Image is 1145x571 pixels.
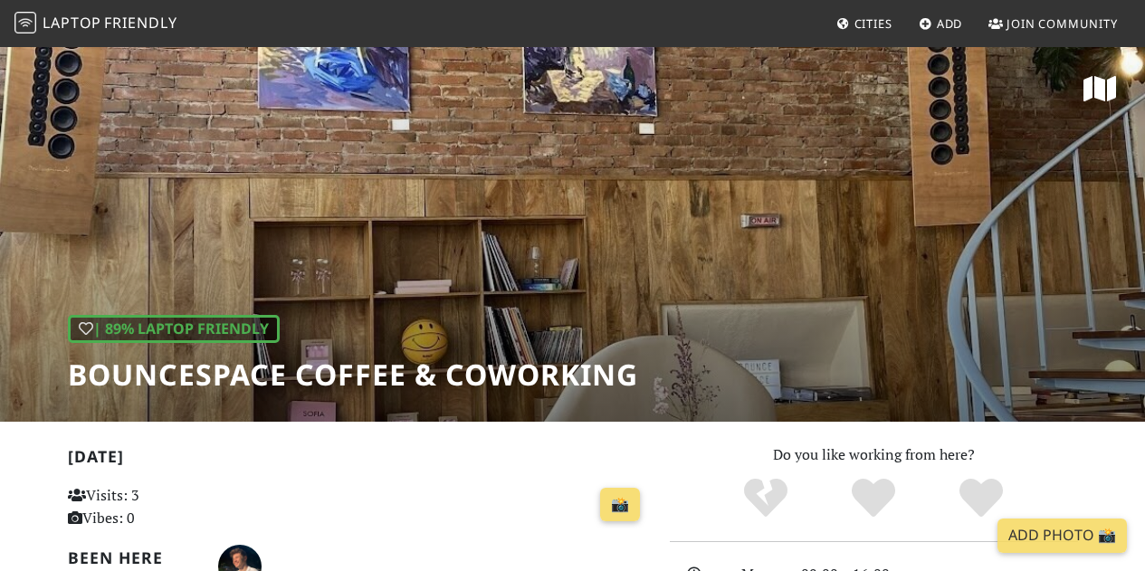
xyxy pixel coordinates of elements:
[68,447,648,473] h2: [DATE]
[937,15,963,32] span: Add
[997,519,1127,553] a: Add Photo 📸
[1007,15,1118,32] span: Join Community
[68,357,638,392] h1: BounceSpace Coffee & Coworking
[14,8,177,40] a: LaptopFriendly LaptopFriendly
[911,7,970,40] a: Add
[68,484,247,530] p: Visits: 3 Vibes: 0
[600,488,640,522] a: 📸
[68,548,196,567] h2: Been here
[14,12,36,33] img: LaptopFriendly
[981,7,1125,40] a: Join Community
[820,476,928,521] div: Yes
[43,13,101,33] span: Laptop
[854,15,892,32] span: Cities
[712,476,820,521] div: No
[927,476,1035,521] div: Definitely!
[829,7,900,40] a: Cities
[104,13,177,33] span: Friendly
[670,443,1078,467] p: Do you like working from here?
[68,315,280,344] div: | 89% Laptop Friendly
